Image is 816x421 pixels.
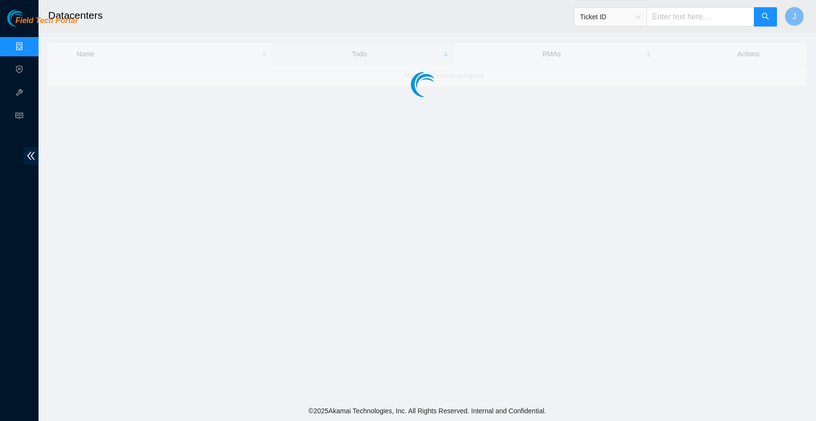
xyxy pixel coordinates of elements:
span: Ticket ID [580,10,641,24]
img: Akamai Technologies [7,10,49,26]
span: double-left [24,147,39,165]
button: search [754,7,777,26]
span: Field Tech Portal [15,16,77,26]
span: search [762,13,769,22]
a: Akamai TechnologiesField Tech Portal [7,17,77,30]
input: Enter text here... [646,7,754,26]
span: J [792,11,796,23]
button: J [785,7,804,26]
footer: © 2025 Akamai Technologies, Inc. All Rights Reserved. Internal and Confidential. [39,401,816,421]
span: read [15,107,23,127]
